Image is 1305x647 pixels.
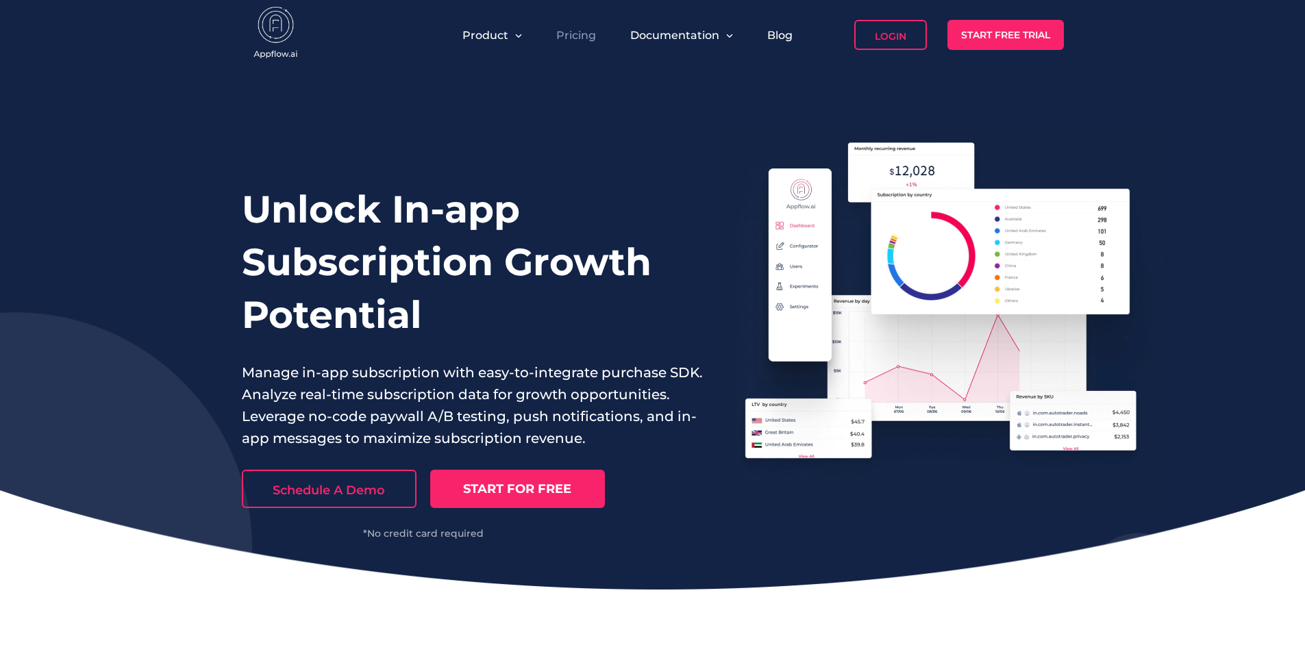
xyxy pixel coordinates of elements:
[242,361,704,449] p: Manage in-app subscription with easy-to-integrate purchase SDK. Analyze real-time subscription da...
[630,29,719,42] span: Documentation
[462,29,508,42] span: Product
[767,29,793,42] a: Blog
[242,183,704,341] h1: Unlock In-app Subscription Growth Potential
[854,20,927,50] a: Login
[242,529,605,538] div: *No credit card required
[947,20,1064,50] a: Start Free Trial
[242,7,310,62] img: appflow.ai-logo
[462,29,522,42] button: Product
[630,29,733,42] button: Documentation
[430,470,605,508] a: START FOR FREE
[242,470,417,508] a: Schedule A Demo
[556,29,596,42] a: Pricing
